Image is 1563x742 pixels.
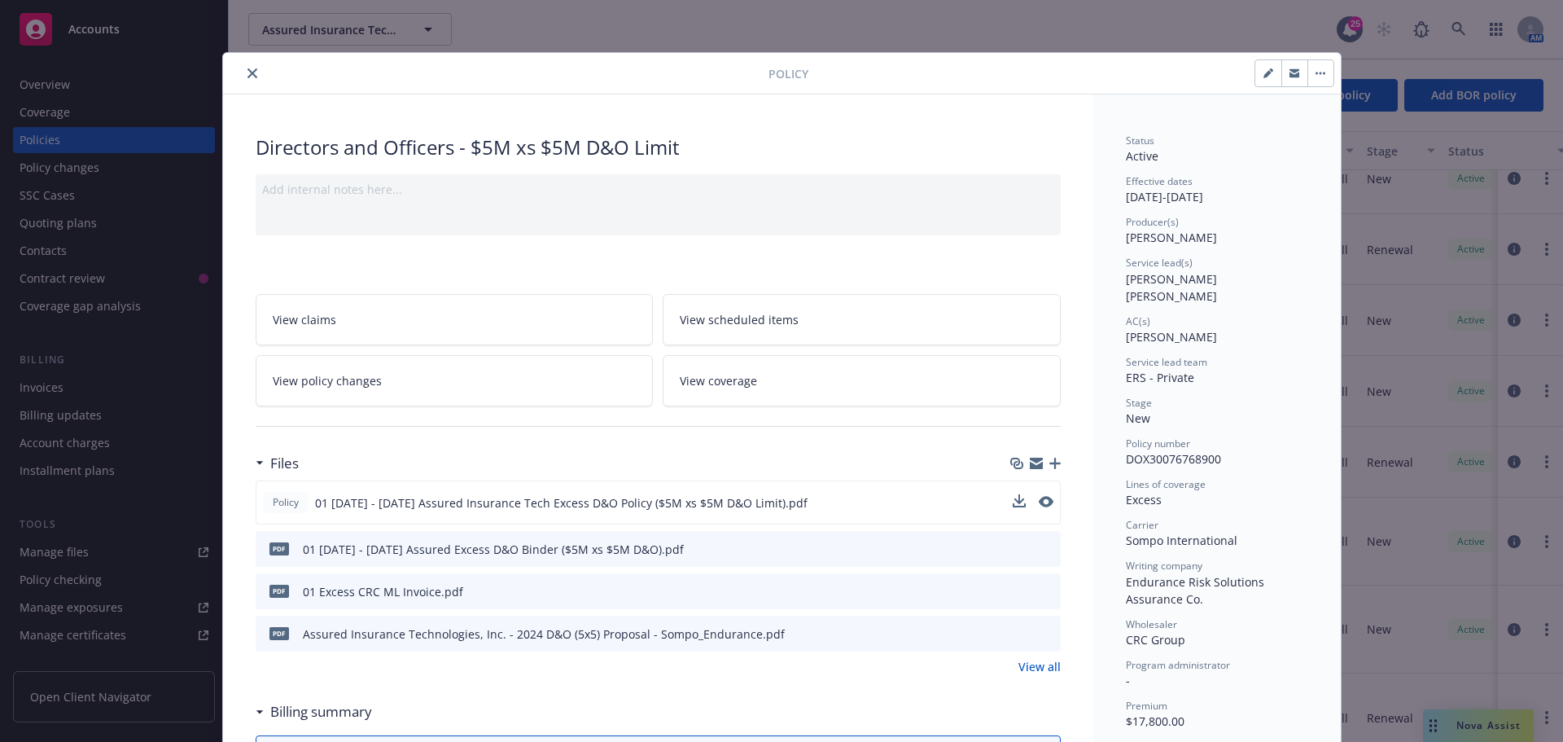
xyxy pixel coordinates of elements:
div: Directors and Officers - $5M xs $5M D&O Limit [256,134,1061,161]
span: Sompo International [1126,533,1237,548]
span: AC(s) [1126,314,1150,328]
div: Excess [1126,491,1308,508]
span: Status [1126,134,1154,147]
button: preview file [1040,583,1054,600]
span: Effective dates [1126,174,1193,188]
span: $17,800.00 [1126,713,1184,729]
span: [PERSON_NAME] [PERSON_NAME] [1126,271,1220,304]
div: Files [256,453,299,474]
span: Policy number [1126,437,1190,450]
span: Lines of coverage [1126,477,1206,491]
span: Active [1126,148,1158,164]
span: View policy changes [273,372,382,389]
span: DOX30076768900 [1126,451,1221,467]
span: Program administrator [1126,658,1230,672]
span: Premium [1126,699,1167,713]
span: CRC Group [1126,632,1185,648]
div: Billing summary [256,701,372,722]
a: View scheduled items [663,294,1061,345]
span: - [1126,673,1130,688]
span: pdf [269,627,289,639]
span: Stage [1126,396,1152,410]
a: View coverage [663,355,1061,406]
span: Service lead team [1126,355,1207,369]
a: View policy changes [256,355,654,406]
span: Writing company [1126,559,1202,573]
button: download file [1013,494,1026,507]
span: New [1126,411,1150,426]
button: preview file [1039,494,1053,511]
div: 01 [DATE] - [DATE] Assured Excess D&O Binder ($5M xs $5M D&O).pdf [303,541,684,558]
div: 01 Excess CRC ML Invoice.pdf [303,583,463,600]
span: Endurance Risk Solutions Assurance Co. [1126,574,1267,607]
span: [PERSON_NAME] [1126,230,1217,245]
button: preview file [1040,541,1054,558]
span: Service lead(s) [1126,256,1193,270]
span: Policy [768,65,808,82]
span: 01 [DATE] - [DATE] Assured Insurance Tech Excess D&O Policy ($5M xs $5M D&O Limit).pdf [315,494,808,511]
h3: Billing summary [270,701,372,722]
div: [DATE] - [DATE] [1126,174,1308,205]
span: [PERSON_NAME] [1126,329,1217,345]
span: pdf [269,585,289,597]
span: ERS - Private [1126,370,1194,385]
span: View claims [273,311,336,328]
span: Producer(s) [1126,215,1179,229]
span: Carrier [1126,518,1158,532]
a: View all [1018,658,1061,675]
button: download file [1013,494,1026,511]
div: Add internal notes here... [262,181,1054,198]
button: close [243,64,262,83]
span: View coverage [680,372,757,389]
div: Assured Insurance Technologies, Inc. - 2024 D&O (5x5) Proposal - Sompo_Endurance.pdf [303,626,785,643]
span: pdf [269,542,289,555]
button: download file [1014,626,1027,643]
h3: Files [270,453,299,474]
span: Policy [269,495,302,510]
button: download file [1014,541,1027,558]
button: preview file [1040,626,1054,643]
button: preview file [1039,496,1053,507]
span: View scheduled items [680,311,799,328]
span: Wholesaler [1126,617,1177,631]
a: View claims [256,294,654,345]
button: download file [1014,583,1027,600]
